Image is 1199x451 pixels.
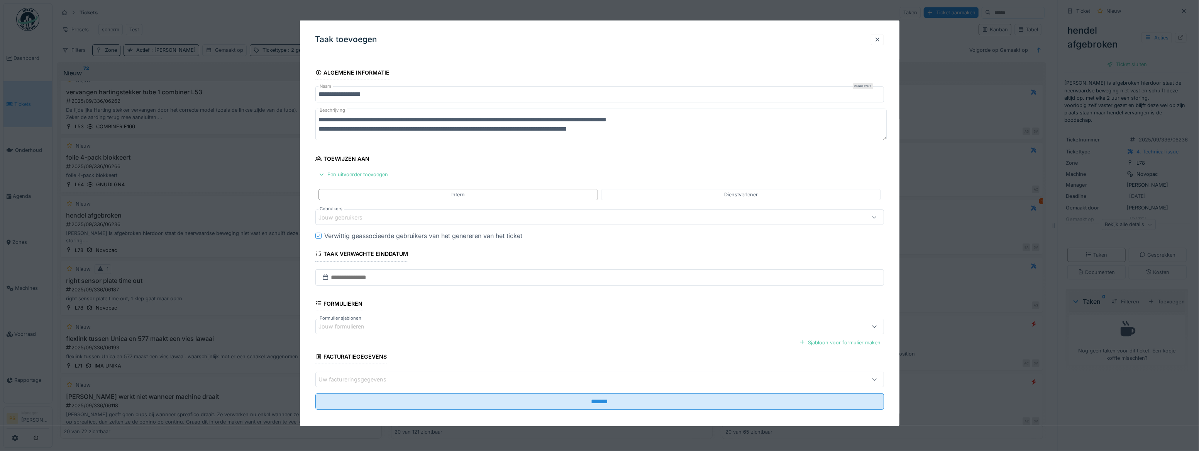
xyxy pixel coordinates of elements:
div: Dienstverlener [724,191,758,198]
div: Jouw gebruikers [319,213,374,221]
label: Naam [318,83,333,90]
h3: Taak toevoegen [315,35,378,44]
div: Verplicht [853,83,873,89]
label: Beschrijving [318,106,347,115]
div: Formulieren [315,298,363,311]
div: Intern [451,191,465,198]
div: Facturatiegegevens [315,351,387,364]
div: Jouw formulieren [319,322,376,330]
div: Sjabloon voor formulier maken [796,337,884,347]
label: Gebruikers [318,206,344,212]
div: Toewijzen aan [315,153,370,166]
div: Algemene informatie [315,67,390,80]
div: Taak verwachte einddatum [315,248,408,261]
div: Een uitvoerder toevoegen [315,169,391,180]
div: Verwittig geassocieerde gebruikers van het genereren van het ticket [325,231,523,240]
label: Formulier sjablonen [318,315,363,321]
div: Uw factureringsgegevens [319,375,398,384]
